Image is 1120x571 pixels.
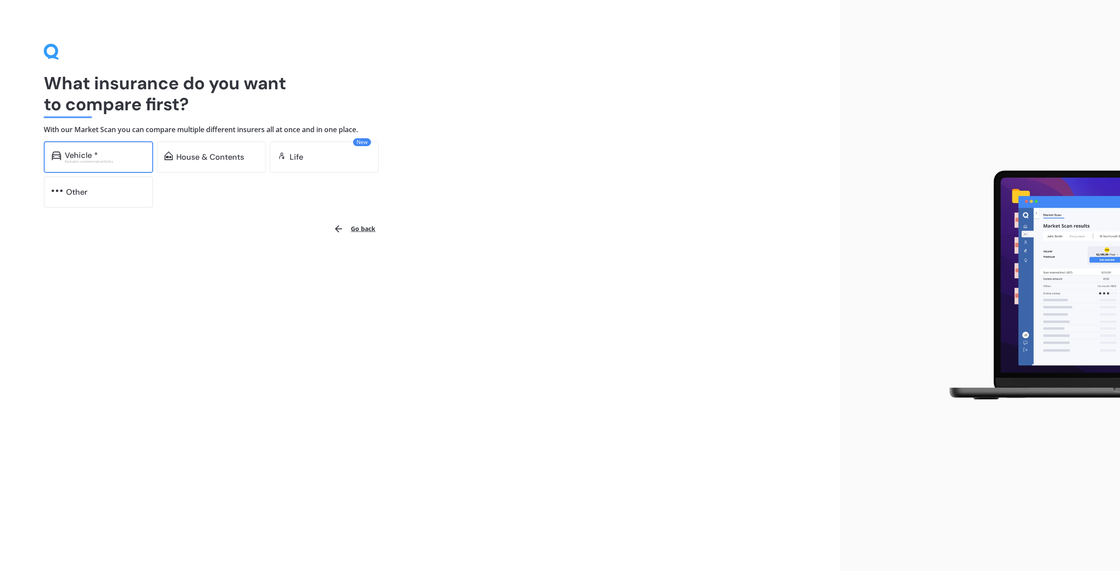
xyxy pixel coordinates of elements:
[66,188,87,196] div: Other
[277,151,286,160] img: life.f720d6a2d7cdcd3ad642.svg
[44,125,796,134] h4: With our Market Scan you can compare multiple different insurers all at once and in one place.
[176,153,244,161] div: House & Contents
[65,160,145,163] div: Excludes commercial vehicles
[164,151,173,160] img: home-and-contents.b802091223b8502ef2dd.svg
[44,73,796,115] h1: What insurance do you want to compare first?
[52,151,61,160] img: car.f15378c7a67c060ca3f3.svg
[65,151,98,160] div: Vehicle *
[353,138,371,146] span: New
[290,153,303,161] div: Life
[328,218,381,239] button: Go back
[937,165,1120,406] img: laptop.webp
[52,186,63,195] img: other.81dba5aafe580aa69f38.svg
